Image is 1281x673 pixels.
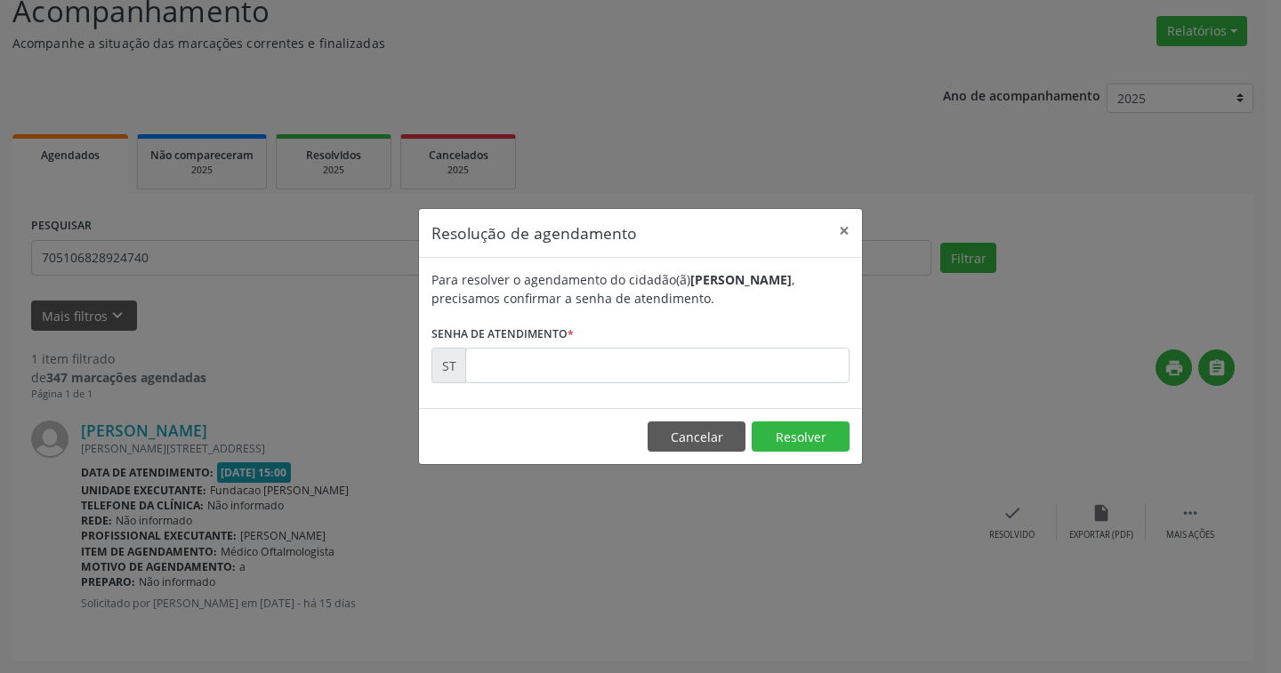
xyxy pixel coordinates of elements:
[431,320,574,348] label: Senha de atendimento
[431,348,466,383] div: ST
[431,221,637,244] h5: Resolução de agendamento
[431,270,850,308] div: Para resolver o agendamento do cidadão(ã) , precisamos confirmar a senha de atendimento.
[648,421,745,452] button: Cancelar
[690,271,792,288] b: [PERSON_NAME]
[826,209,862,252] button: Close
[752,421,850,452] button: Resolver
